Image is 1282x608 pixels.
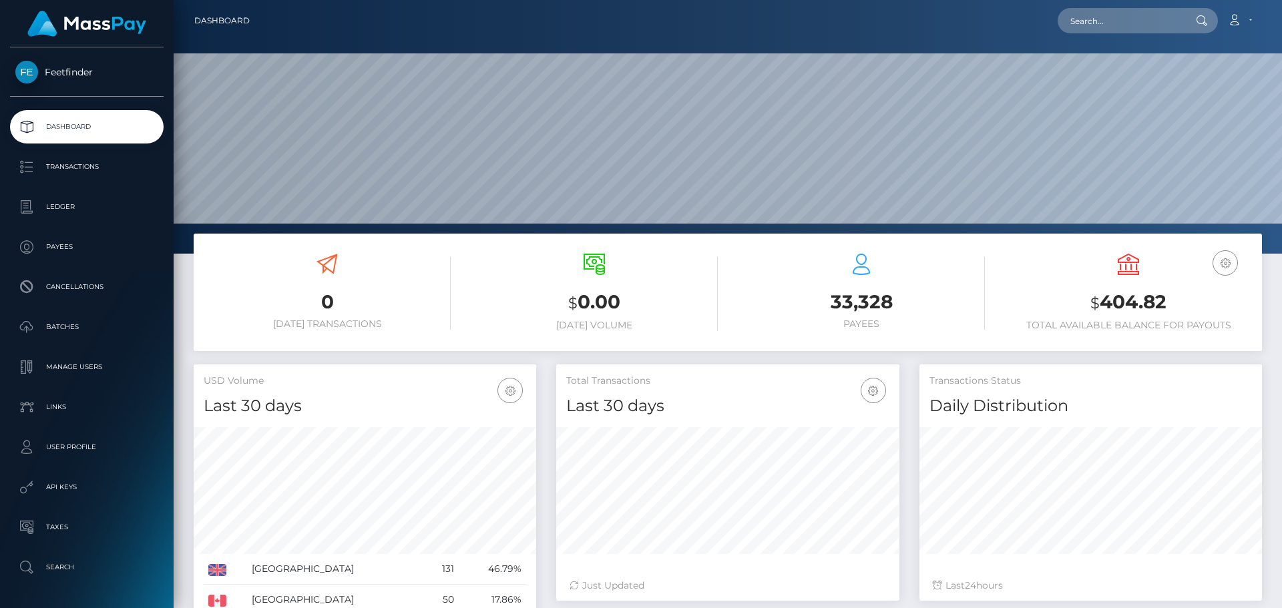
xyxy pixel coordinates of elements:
td: [GEOGRAPHIC_DATA] [247,554,425,585]
p: API Keys [15,477,158,497]
h5: USD Volume [204,374,526,388]
img: Feetfinder [15,61,38,83]
a: Manage Users [10,350,164,384]
a: Taxes [10,511,164,544]
img: MassPay Logo [27,11,146,37]
h6: [DATE] Transactions [204,318,451,330]
div: Just Updated [570,579,885,593]
small: $ [1090,294,1100,312]
h3: 33,328 [738,289,985,315]
div: Last hours [933,579,1249,593]
span: Feetfinder [10,66,164,78]
a: Batches [10,310,164,344]
small: $ [568,294,578,312]
h3: 0.00 [471,289,718,316]
p: Batches [15,317,158,337]
h4: Last 30 days [566,394,889,418]
h6: Total Available Balance for Payouts [1005,320,1252,331]
a: User Profile [10,430,164,464]
a: Dashboard [10,110,164,143]
p: Ledger [15,197,158,217]
h6: [DATE] Volume [471,320,718,331]
a: Links [10,390,164,424]
h6: Payees [738,318,985,330]
td: 46.79% [459,554,527,585]
span: 24 [965,579,976,591]
a: Ledger [10,190,164,224]
h5: Total Transactions [566,374,889,388]
h3: 0 [204,289,451,315]
p: Transactions [15,157,158,177]
p: User Profile [15,437,158,457]
p: Manage Users [15,357,158,377]
input: Search... [1058,8,1183,33]
a: Search [10,551,164,584]
p: Search [15,557,158,577]
h4: Daily Distribution [929,394,1252,418]
h4: Last 30 days [204,394,526,418]
h5: Transactions Status [929,374,1252,388]
a: API Keys [10,471,164,504]
a: Dashboard [194,7,250,35]
p: Taxes [15,517,158,537]
a: Cancellations [10,270,164,304]
p: Links [15,397,158,417]
a: Payees [10,230,164,264]
p: Dashboard [15,117,158,137]
td: 131 [425,554,459,585]
img: CA.png [208,595,226,607]
img: GB.png [208,564,226,576]
a: Transactions [10,150,164,184]
p: Cancellations [15,277,158,297]
p: Payees [15,237,158,257]
h3: 404.82 [1005,289,1252,316]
